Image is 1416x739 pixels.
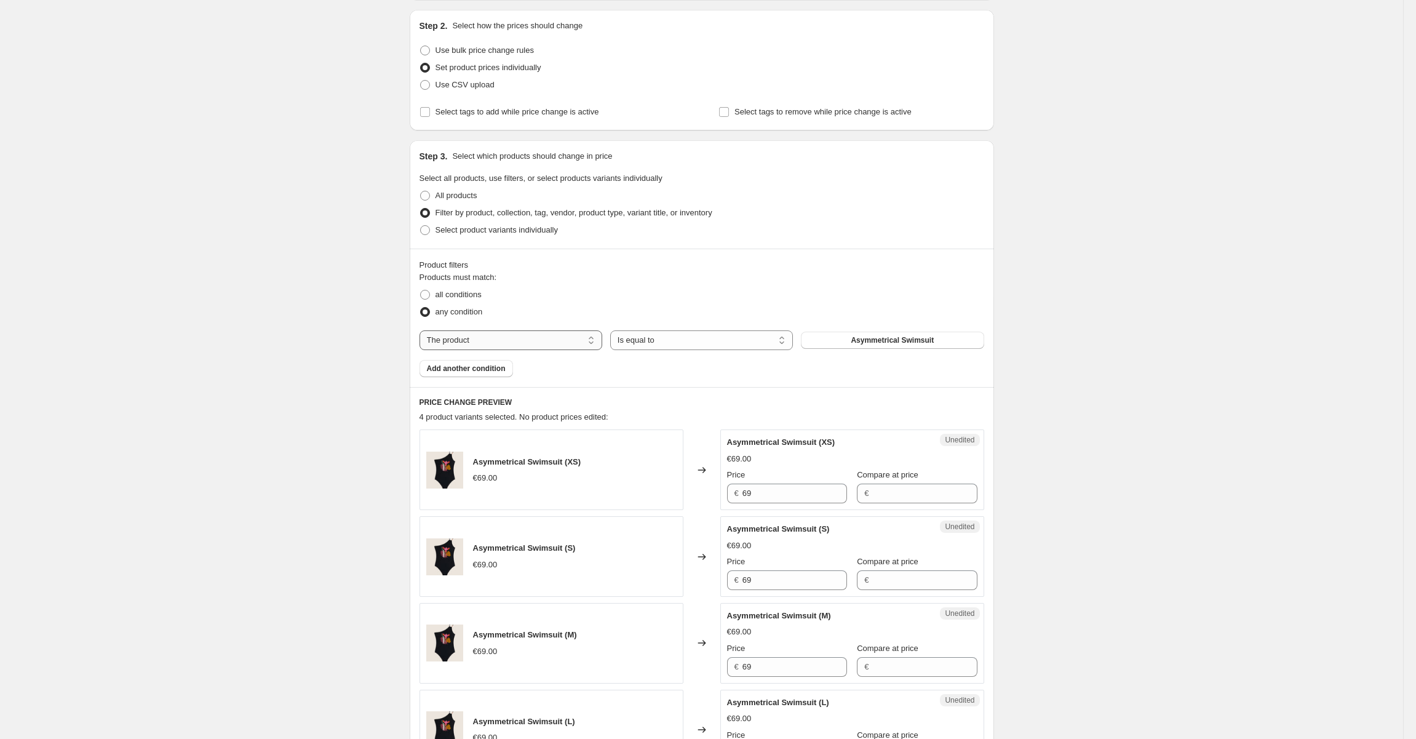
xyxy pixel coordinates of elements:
[436,46,534,55] span: Use bulk price change rules
[801,332,984,349] button: Asymmetrical Swimsuit
[945,522,974,532] span: Unedited
[436,63,541,72] span: Set product prices individually
[727,644,746,653] span: Price
[420,397,984,407] h6: PRICE CHANGE PREVIEW
[727,437,835,447] span: Asymmetrical Swimsuit (XS)
[420,259,984,271] div: Product filters
[734,662,739,671] span: €
[473,630,577,639] span: Asymmetrical Swimsuit (M)
[420,273,497,282] span: Products must match:
[727,453,752,465] div: €69.00
[734,107,912,116] span: Select tags to remove while price change is active
[473,717,575,726] span: Asymmetrical Swimsuit (L)
[436,107,599,116] span: Select tags to add while price change is active
[426,538,463,575] img: 3948_80x.jpg
[864,575,869,585] span: €
[473,559,498,571] div: €69.00
[452,150,612,162] p: Select which products should change in price
[864,489,869,498] span: €
[452,20,583,32] p: Select how the prices should change
[727,611,831,620] span: Asymmetrical Swimsuit (M)
[473,472,498,484] div: €69.00
[864,662,869,671] span: €
[426,452,463,489] img: 3948_80x.jpg
[857,557,918,566] span: Compare at price
[436,290,482,299] span: all conditions
[857,644,918,653] span: Compare at price
[473,457,581,466] span: Asymmetrical Swimsuit (XS)
[945,609,974,618] span: Unedited
[436,191,477,200] span: All products
[473,543,576,553] span: Asymmetrical Swimsuit (S)
[436,307,483,316] span: any condition
[734,489,739,498] span: €
[734,575,739,585] span: €
[420,174,662,183] span: Select all products, use filters, or select products variants individually
[436,80,495,89] span: Use CSV upload
[727,698,829,707] span: Asymmetrical Swimsuit (L)
[420,412,608,421] span: 4 product variants selected. No product prices edited:
[945,435,974,445] span: Unedited
[851,335,934,345] span: Asymmetrical Swimsuit
[420,150,448,162] h2: Step 3.
[436,208,712,217] span: Filter by product, collection, tag, vendor, product type, variant title, or inventory
[420,360,513,377] button: Add another condition
[427,364,506,373] span: Add another condition
[945,695,974,705] span: Unedited
[727,524,830,533] span: Asymmetrical Swimsuit (S)
[436,225,558,234] span: Select product variants individually
[857,470,918,479] span: Compare at price
[473,645,498,658] div: €69.00
[727,540,752,552] div: €69.00
[727,470,746,479] span: Price
[426,625,463,661] img: 3948_80x.jpg
[727,713,752,725] div: €69.00
[727,626,752,638] div: €69.00
[420,20,448,32] h2: Step 2.
[727,557,746,566] span: Price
